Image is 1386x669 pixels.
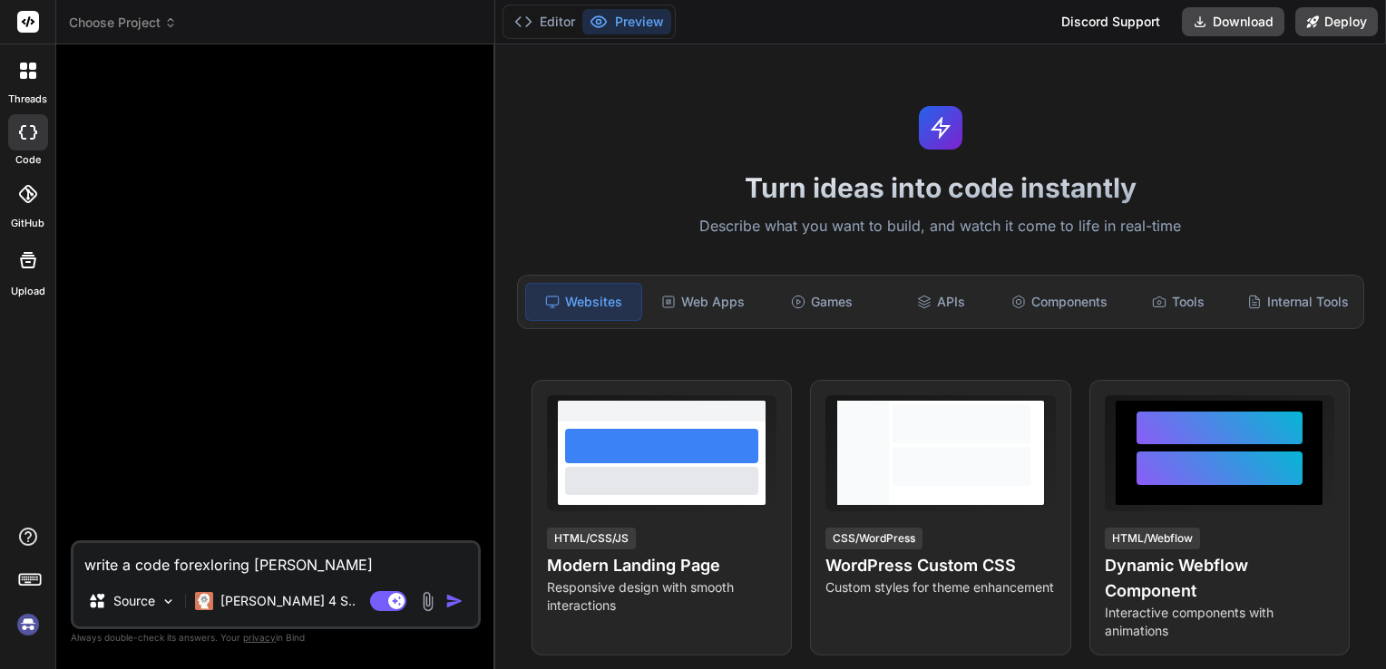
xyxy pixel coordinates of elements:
label: code [15,152,41,168]
span: privacy [243,632,276,643]
div: Websites [525,283,642,321]
textarea: write a code forexloring [PERSON_NAME] [73,543,478,576]
img: attachment [417,591,438,612]
label: GitHub [11,216,44,231]
p: Custom styles for theme enhancement [825,578,1055,596]
h4: Dynamic Webflow Component [1105,553,1334,604]
div: Tools [1121,283,1236,321]
p: Describe what you want to build, and watch it come to life in real-time [506,215,1375,238]
p: Always double-check its answers. Your in Bind [71,629,481,646]
div: APIs [883,283,999,321]
p: Interactive components with animations [1105,604,1334,640]
h4: WordPress Custom CSS [825,553,1055,578]
img: Pick Models [161,594,176,609]
button: Download [1182,7,1284,36]
p: Responsive design with smooth interactions [547,578,776,615]
div: Games [765,283,880,321]
button: Preview [582,9,671,34]
label: Upload [11,284,45,299]
button: Deploy [1295,7,1378,36]
img: icon [445,592,464,610]
label: threads [8,92,47,107]
img: signin [13,609,44,640]
div: HTML/CSS/JS [547,528,636,549]
div: CSS/WordPress [825,528,922,549]
div: Discord Support [1050,7,1171,36]
div: Components [1002,283,1118,321]
button: Editor [507,9,582,34]
p: Source [113,592,155,610]
div: HTML/Webflow [1105,528,1200,549]
img: Claude 4 Sonnet [195,592,213,610]
div: Web Apps [646,283,761,321]
div: Internal Tools [1240,283,1356,321]
p: [PERSON_NAME] 4 S.. [220,592,356,610]
h1: Turn ideas into code instantly [506,171,1375,204]
h4: Modern Landing Page [547,553,776,578]
span: Choose Project [69,14,177,32]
